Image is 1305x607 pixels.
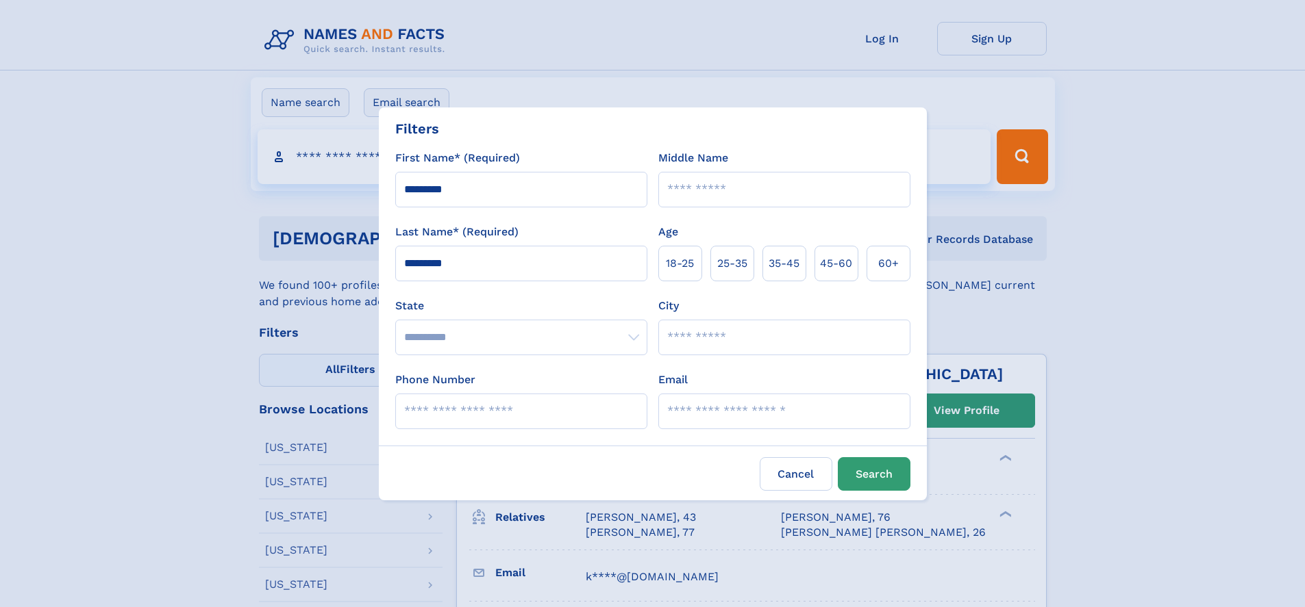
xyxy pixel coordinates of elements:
[658,298,679,314] label: City
[838,457,910,491] button: Search
[395,372,475,388] label: Phone Number
[395,298,647,314] label: State
[820,255,852,272] span: 45‑60
[878,255,899,272] span: 60+
[395,224,519,240] label: Last Name* (Required)
[769,255,799,272] span: 35‑45
[658,372,688,388] label: Email
[717,255,747,272] span: 25‑35
[658,224,678,240] label: Age
[666,255,694,272] span: 18‑25
[395,150,520,166] label: First Name* (Required)
[395,118,439,139] div: Filters
[760,457,832,491] label: Cancel
[658,150,728,166] label: Middle Name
